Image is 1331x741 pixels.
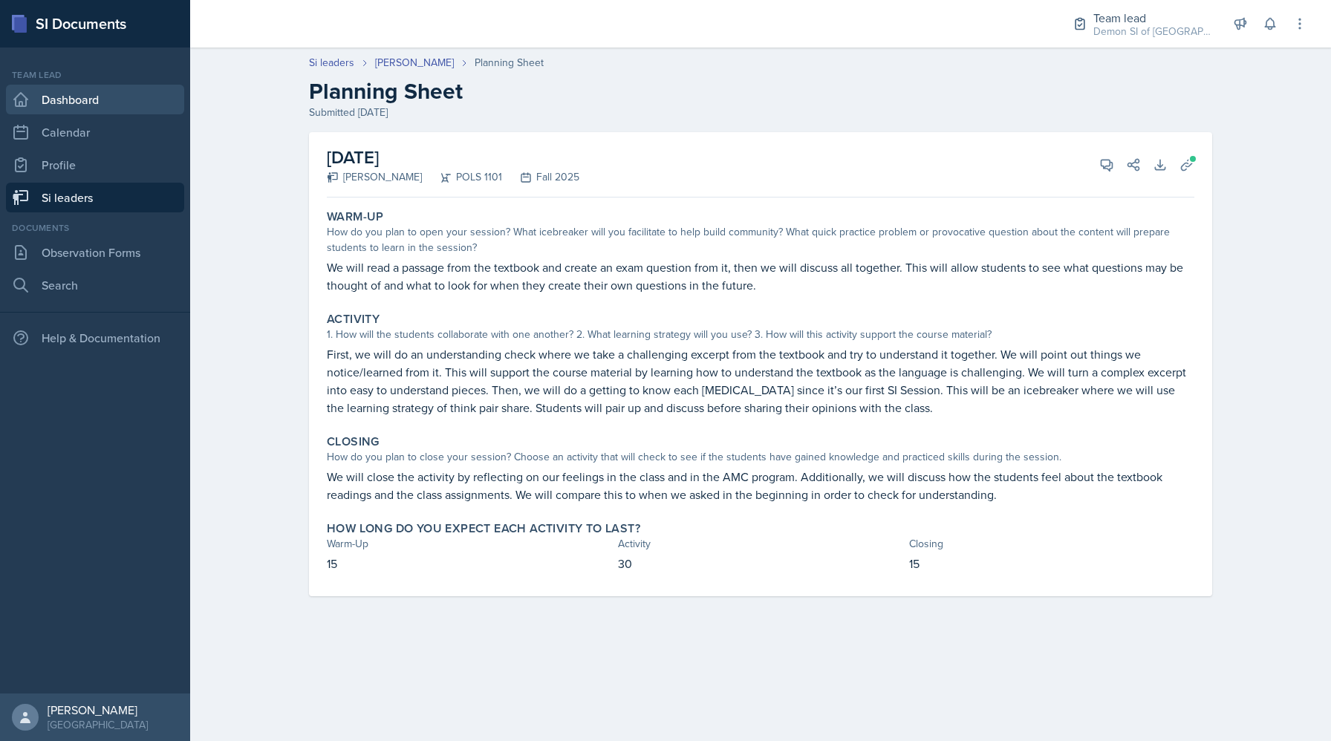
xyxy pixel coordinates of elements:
label: Closing [327,434,380,449]
div: 1. How will the students collaborate with one another? 2. What learning strategy will you use? 3.... [327,327,1194,342]
div: Closing [909,536,1194,552]
h2: [DATE] [327,144,579,171]
div: Submitted [DATE] [309,105,1212,120]
div: [PERSON_NAME] [327,169,422,185]
div: Team lead [1093,9,1212,27]
p: 15 [909,555,1194,572]
p: We will close the activity by reflecting on our feelings in the class and in the AMC program. Add... [327,468,1194,503]
div: Team lead [6,68,184,82]
div: Planning Sheet [475,55,544,71]
div: Activity [618,536,903,552]
div: Demon SI of [GEOGRAPHIC_DATA] / Fall 2025 [1093,24,1212,39]
h2: Planning Sheet [309,78,1212,105]
a: Dashboard [6,85,184,114]
p: First, we will do an understanding check where we take a challenging excerpt from the textbook an... [327,345,1194,417]
div: Help & Documentation [6,323,184,353]
div: How do you plan to close your session? Choose an activity that will check to see if the students ... [327,449,1194,465]
a: Observation Forms [6,238,184,267]
p: 30 [618,555,903,572]
div: POLS 1101 [422,169,502,185]
div: [GEOGRAPHIC_DATA] [48,717,148,732]
label: Warm-Up [327,209,384,224]
p: We will read a passage from the textbook and create an exam question from it, then we will discus... [327,258,1194,294]
a: Si leaders [309,55,354,71]
a: [PERSON_NAME] [375,55,454,71]
div: Fall 2025 [502,169,579,185]
a: Search [6,270,184,300]
label: Activity [327,312,380,327]
div: Warm-Up [327,536,612,552]
p: 15 [327,555,612,572]
a: Profile [6,150,184,180]
a: Si leaders [6,183,184,212]
a: Calendar [6,117,184,147]
div: How do you plan to open your session? What icebreaker will you facilitate to help build community... [327,224,1194,255]
div: [PERSON_NAME] [48,702,148,717]
div: Documents [6,221,184,235]
label: How long do you expect each activity to last? [327,521,640,536]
